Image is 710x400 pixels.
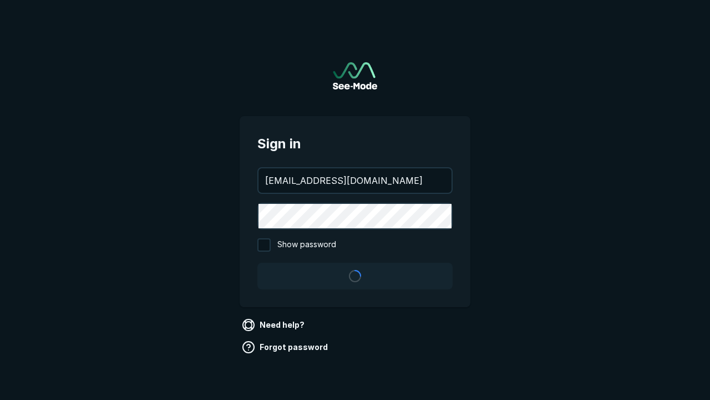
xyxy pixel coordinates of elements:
a: Go to sign in [333,62,377,89]
a: Forgot password [240,338,332,356]
span: Sign in [257,134,453,154]
a: Need help? [240,316,309,334]
input: your@email.com [258,168,452,193]
img: See-Mode Logo [333,62,377,89]
span: Show password [277,238,336,252]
